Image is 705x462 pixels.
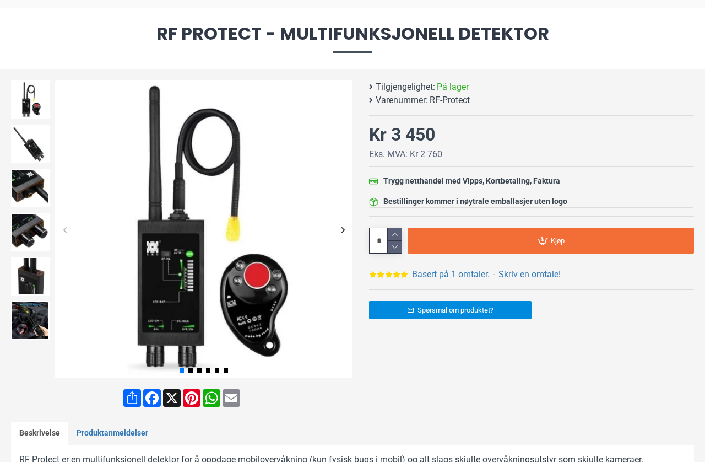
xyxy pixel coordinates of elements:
a: Beskrivelse [11,422,68,445]
b: Tilgjengelighet: [376,80,435,94]
b: Varenummer: [376,94,428,107]
a: Share [122,389,142,407]
div: Next slide [333,220,352,239]
span: Go to slide 1 [180,368,184,373]
span: På lager [437,80,469,94]
a: Produktanmeldelser [68,422,156,445]
span: Go to slide 6 [224,368,228,373]
a: WhatsApp [202,389,221,407]
span: Go to slide 5 [215,368,219,373]
a: Email [221,389,241,407]
a: Spørsmål om produktet? [369,301,532,319]
span: Go to slide 2 [188,368,193,373]
span: Go to slide 4 [206,368,210,373]
img: RF Protect - Profesjonell detektor - SpyGadgets.no [11,80,50,119]
img: RF Protect - Profesjonell detektor - SpyGadgets.no [11,125,50,163]
img: RF Protect - Profesjonell detektor - SpyGadgets.no [11,213,50,251]
span: Go to slide 3 [197,368,202,373]
img: RF Protect - Profesjonell detektor - SpyGadgets.no [11,257,50,296]
b: - [493,269,495,280]
div: Kr 3 450 [369,121,435,148]
a: Basert på 1 omtaler. [412,268,490,281]
img: RF Protect - Profesjonell detektor - SpyGadgets.no [55,80,352,378]
div: Previous slide [55,220,74,239]
span: Kjøp [551,237,565,244]
span: RF Protect - Multifunksjonell Detektor [11,25,694,53]
div: Trygg netthandel med Vipps, Kortbetaling, Faktura [383,175,560,187]
img: RF Protect - Profesjonell detektor - SpyGadgets.no [11,301,50,340]
a: Skriv en omtale! [498,268,561,281]
img: RF Protect - Profesjonell detektor - SpyGadgets.no [11,169,50,207]
div: Bestillinger kommer i nøytrale emballasjer uten logo [383,196,567,207]
span: RF-Protect [430,94,470,107]
a: Facebook [142,389,162,407]
a: Pinterest [182,389,202,407]
a: X [162,389,182,407]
